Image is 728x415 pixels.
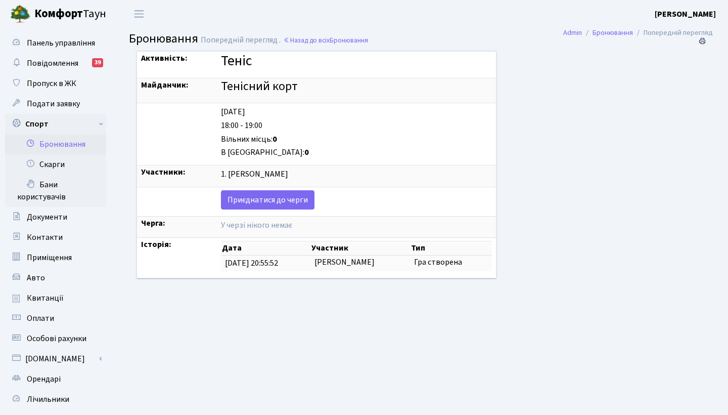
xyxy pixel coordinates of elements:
a: Оплати [5,308,106,328]
span: Лічильники [27,394,69,405]
a: Бронювання [5,134,106,154]
th: Участник [310,241,410,256]
strong: Участники: [141,167,186,178]
div: В [GEOGRAPHIC_DATA]: [221,147,492,158]
a: Повідомлення39 [5,53,106,73]
span: Повідомлення [27,58,78,69]
span: Панель управління [27,37,95,49]
span: Контакти [27,232,63,243]
a: Авто [5,268,106,288]
a: Особові рахунки [5,328,106,349]
a: Бронювання [593,27,633,38]
span: Авто [27,272,45,283]
span: Документи [27,212,67,223]
a: Приміщення [5,247,106,268]
strong: Активність: [141,53,188,64]
span: Попередній перегляд . [201,34,281,46]
a: Пропуск в ЖК [5,73,106,94]
th: Тип [410,241,492,256]
a: Скарги [5,154,106,175]
a: Подати заявку [5,94,106,114]
div: [DATE] [221,106,492,118]
span: У черзі нікого немає [221,220,292,231]
span: Подати заявку [27,98,80,109]
a: Документи [5,207,106,227]
h4: Тенісний корт [221,79,492,94]
b: [PERSON_NAME] [655,9,716,20]
span: Оплати [27,313,54,324]
nav: breadcrumb [548,22,728,44]
a: Бани користувачів [5,175,106,207]
a: [DOMAIN_NAME] [5,349,106,369]
img: logo.png [10,4,30,24]
a: Admin [563,27,582,38]
span: Приміщення [27,252,72,263]
span: Особові рахунки [27,333,86,344]
span: Квитанції [27,293,64,304]
a: Приєднатися до черги [221,190,314,210]
li: Попередній перегляд [633,27,713,38]
a: Спорт [5,114,106,134]
a: Квитанції [5,288,106,308]
strong: Майданчик: [141,79,189,91]
b: 0 [272,134,277,145]
b: Комфорт [34,6,83,22]
a: Контакти [5,227,106,247]
span: Бронювання [330,35,368,45]
h3: Теніс [221,53,492,70]
span: Бронювання [129,30,198,48]
a: Панель управління [5,33,106,53]
span: Таун [34,6,106,23]
td: [DATE] 20:55:52 [221,256,310,271]
span: Гра створена [414,257,462,268]
div: 1. [PERSON_NAME] [221,169,492,180]
a: Назад до всіхБронювання [283,35,368,45]
span: Пропуск в ЖК [27,78,76,89]
div: 39 [92,58,103,67]
span: Орендарі [27,373,61,385]
div: 18:00 - 19:00 [221,120,492,132]
b: 0 [304,147,309,158]
strong: Історія: [141,239,171,250]
button: Переключити навігацію [126,6,152,22]
th: Дата [221,241,310,256]
a: Лічильники [5,389,106,409]
a: [PERSON_NAME] [655,8,716,20]
div: Вільних місць: [221,134,492,145]
strong: Черга: [141,218,165,229]
a: Орендарі [5,369,106,389]
td: [PERSON_NAME] [310,256,410,271]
